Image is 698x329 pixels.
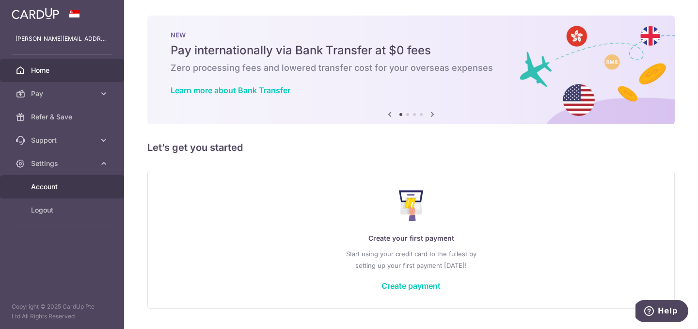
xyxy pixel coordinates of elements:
[12,8,59,19] img: CardUp
[167,248,655,271] p: Start using your credit card to the fullest by setting up your first payment [DATE]!
[31,159,95,168] span: Settings
[381,281,441,291] a: Create payment
[171,31,651,39] p: NEW
[31,205,95,215] span: Logout
[31,66,95,75] span: Home
[31,135,95,145] span: Support
[171,62,651,74] h6: Zero processing fees and lowered transfer cost for your overseas expenses
[147,16,675,124] img: Bank transfer banner
[171,43,651,58] h5: Pay internationally via Bank Transfer at $0 fees
[167,232,655,244] p: Create your first payment
[399,190,424,221] img: Make Payment
[635,300,688,324] iframe: Opens a widget where you can find more information
[31,89,95,99] span: Pay
[147,140,675,155] h5: Let’s get you started
[31,112,95,122] span: Refer & Save
[31,182,95,192] span: Account
[171,85,290,95] a: Learn more about Bank Transfer
[16,34,109,44] p: [PERSON_NAME][EMAIL_ADDRESS][DOMAIN_NAME]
